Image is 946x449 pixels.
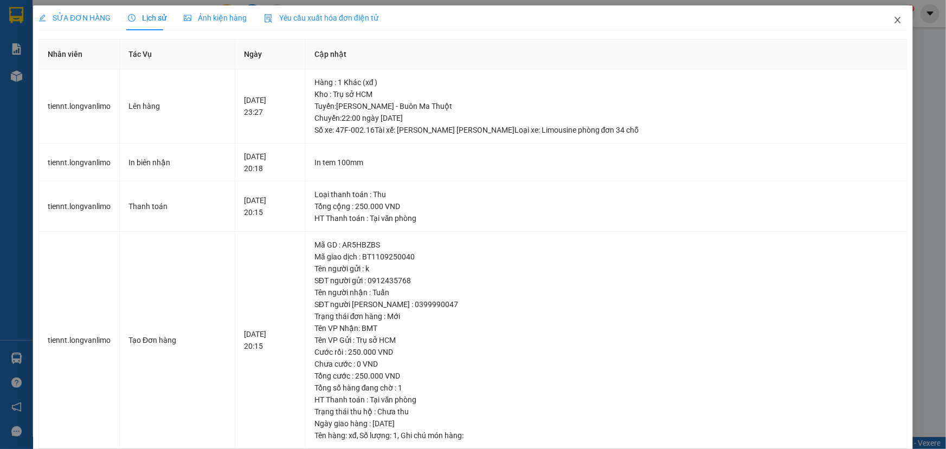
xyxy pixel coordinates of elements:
span: Lịch sử [128,14,166,22]
div: Hàng : 1 Khác (xđ ) [314,76,898,88]
span: Yêu cầu xuất hóa đơn điện tử [264,14,378,22]
div: [DATE] 20:15 [244,328,297,352]
div: SĐT người [PERSON_NAME] : 0399990047 [314,298,898,310]
div: Mã giao dịch : BT1109250040 [314,251,898,263]
span: Ảnh kiện hàng [184,14,247,22]
td: tiennt.longvanlimo [39,232,120,449]
div: Tổng cước : 250.000 VND [314,370,898,382]
th: Tác Vụ [120,40,235,69]
div: HT Thanh toán : Tại văn phòng [314,394,898,406]
div: Chưa cước : 0 VND [314,358,898,370]
div: SĐT người gửi : 0912435768 [314,275,898,287]
div: Tên VP Nhận: BMT [314,322,898,334]
span: picture [184,14,191,22]
div: [DATE] 23:27 [244,94,297,118]
div: Tên hàng: , Số lượng: , Ghi chú món hàng: [314,430,898,441]
div: In biên nhận [128,157,226,168]
div: Tổng số hàng đang chờ : 1 [314,382,898,394]
span: xđ [349,431,357,440]
th: Nhân viên [39,40,120,69]
div: HT Thanh toán : Tại văn phòng [314,212,898,224]
span: clock-circle [128,14,136,22]
div: Loại thanh toán : Thu [314,188,898,200]
div: Mã GD : AR5HBZBS [314,239,898,251]
span: edit [38,14,46,22]
div: Ngày giao hàng : [DATE] [314,418,898,430]
div: Trạng thái thu hộ : Chưa thu [314,406,898,418]
div: Thanh toán [128,200,226,212]
th: Ngày [235,40,306,69]
span: 1 [394,431,398,440]
span: SỬA ĐƠN HÀNG [38,14,111,22]
div: Tuyến : [PERSON_NAME] - Buôn Ma Thuột Chuyến: 22:00 ngày [DATE] Số xe: 47F-002.16 Tài xế: [PERSON... [314,100,898,136]
td: tiennt.longvanlimo [39,181,120,232]
div: Cước rồi : 250.000 VND [314,346,898,358]
span: close [893,16,902,24]
div: Tên VP Gửi : Trụ sở HCM [314,334,898,346]
td: tiennt.longvanlimo [39,144,120,182]
td: tiennt.longvanlimo [39,69,120,144]
div: Trạng thái đơn hàng : Mới [314,310,898,322]
th: Cập nhật [306,40,908,69]
div: Lên hàng [128,100,226,112]
div: In tem 100mm [314,157,898,168]
div: Tên người gửi : k [314,263,898,275]
div: Tên người nhận : Tuấn [314,287,898,298]
div: Tạo Đơn hàng [128,334,226,346]
button: Close [883,5,913,36]
div: Kho : Trụ sở HCM [314,88,898,100]
div: [DATE] 20:18 [244,151,297,174]
div: [DATE] 20:15 [244,194,297,218]
img: icon [264,14,273,23]
div: Tổng cộng : 250.000 VND [314,200,898,212]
